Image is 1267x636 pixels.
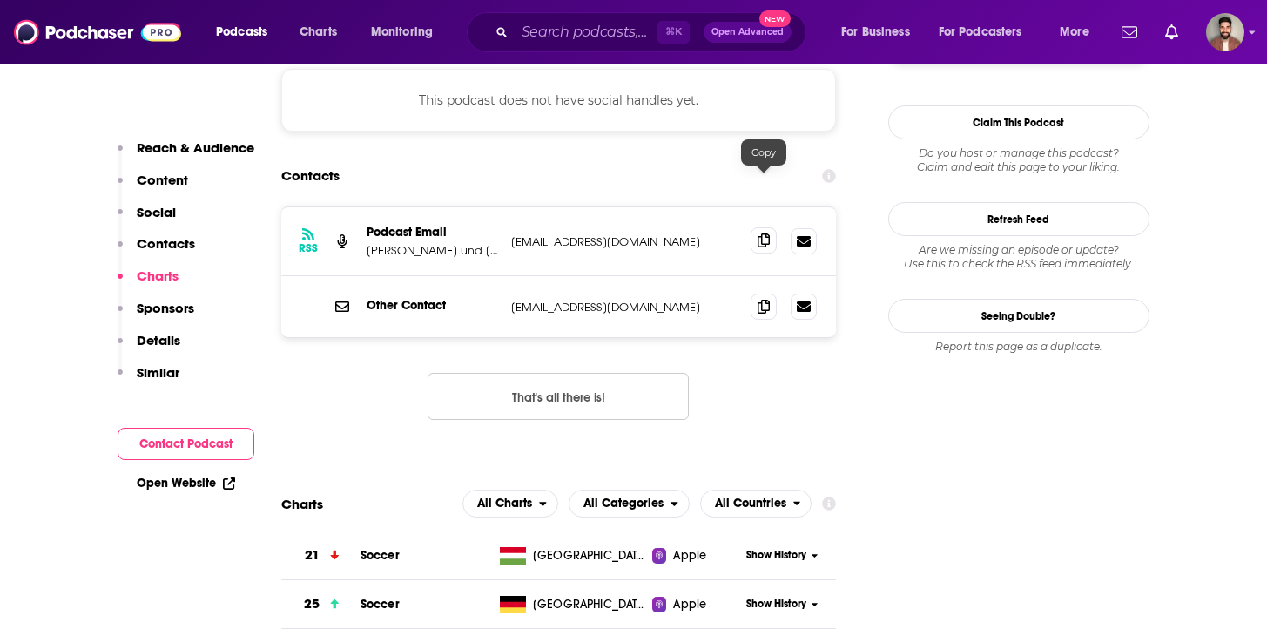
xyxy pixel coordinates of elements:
h2: Contacts [281,159,340,193]
button: Details [118,332,180,364]
button: open menu [927,18,1048,46]
button: Contacts [118,235,195,267]
span: For Business [841,20,910,44]
div: Claim and edit this page to your liking. [888,146,1149,174]
img: User Profile [1206,13,1244,51]
p: Similar [137,364,179,381]
button: Show History [740,597,824,612]
span: Show History [746,597,806,612]
button: Content [118,172,188,204]
h3: 21 [305,545,320,565]
p: [EMAIL_ADDRESS][DOMAIN_NAME] [511,234,738,249]
button: open menu [359,18,455,46]
span: Show History [746,548,806,563]
p: Social [137,204,176,220]
span: For Podcasters [939,20,1022,44]
a: Charts [288,18,347,46]
p: Charts [137,267,179,284]
span: Apple [673,596,706,613]
a: 25 [281,580,361,628]
span: Open Advanced [711,28,784,37]
span: Charts [300,20,337,44]
p: Reach & Audience [137,139,254,156]
button: open menu [700,490,812,518]
a: Seeing Double? [888,299,1149,333]
button: Open AdvancedNew [704,22,792,43]
a: Show notifications dropdown [1158,17,1185,47]
a: 21 [281,531,361,579]
a: [GEOGRAPHIC_DATA] [493,547,652,565]
button: Contact Podcast [118,428,254,460]
a: [GEOGRAPHIC_DATA] [493,596,652,613]
a: Soccer [361,548,400,563]
span: Logged in as calmonaghan [1206,13,1244,51]
a: Soccer [361,597,400,612]
button: open menu [1048,18,1111,46]
span: Hungary [533,547,646,565]
span: All Charts [477,497,532,510]
h2: Categories [569,490,690,518]
span: Podcasts [216,20,267,44]
button: open menu [829,18,932,46]
button: open menu [204,18,290,46]
h3: 25 [304,594,320,614]
button: Show profile menu [1206,13,1244,51]
p: Content [137,172,188,188]
p: Contacts [137,235,195,252]
span: Germany [533,596,646,613]
span: All Categories [583,497,664,510]
span: All Countries [715,497,786,510]
a: Open Website [137,476,235,491]
p: Details [137,332,180,348]
div: Copy [741,139,786,166]
div: Are we missing an episode or update? Use this to check the RSS feed immediately. [888,243,1149,271]
a: Show notifications dropdown [1115,17,1144,47]
span: ⌘ K [657,21,690,44]
button: Show History [740,548,824,563]
p: Sponsors [137,300,194,316]
button: Nothing here. [428,373,689,420]
button: Charts [118,267,179,300]
button: Reach & Audience [118,139,254,172]
button: Social [118,204,176,236]
button: open menu [462,490,558,518]
div: Report this page as a duplicate. [888,340,1149,354]
input: Search podcasts, credits, & more... [515,18,657,46]
a: Apple [652,596,740,613]
p: [EMAIL_ADDRESS][DOMAIN_NAME] [511,300,738,315]
button: Claim This Podcast [888,105,1149,139]
button: Refresh Feed [888,202,1149,236]
button: Sponsors [118,300,194,332]
span: Monitoring [371,20,433,44]
button: open menu [569,490,690,518]
h3: RSS [299,241,318,255]
div: This podcast does not have social handles yet. [281,69,837,132]
a: Apple [652,547,740,565]
h2: Charts [281,496,323,512]
span: Do you host or manage this podcast? [888,146,1149,160]
p: [PERSON_NAME] und [PERSON_NAME] [367,243,497,258]
span: Apple [673,547,706,565]
h2: Platforms [462,490,558,518]
span: More [1060,20,1089,44]
p: Other Contact [367,298,497,313]
p: Podcast Email [367,225,497,240]
span: New [759,10,791,27]
div: Search podcasts, credits, & more... [483,12,823,52]
button: Similar [118,364,179,396]
h2: Countries [700,490,812,518]
img: Podchaser - Follow, Share and Rate Podcasts [14,16,181,49]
